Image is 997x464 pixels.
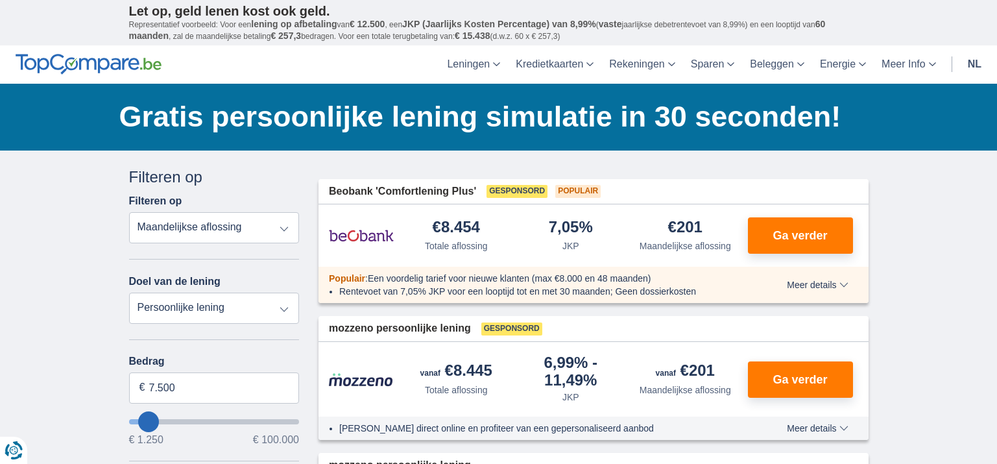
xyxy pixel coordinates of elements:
[270,31,301,41] span: € 257,3
[129,419,300,424] input: wantToBorrow
[329,321,471,336] span: mozzeno persoonlijke lening
[129,195,182,207] label: Filteren op
[656,363,715,381] div: €201
[874,45,944,84] a: Meer Info
[777,280,858,290] button: Meer details
[251,19,337,29] span: lening op afbetaling
[350,19,385,29] span: € 12.500
[683,45,743,84] a: Sparen
[439,45,508,84] a: Leningen
[562,391,579,404] div: JKP
[960,45,989,84] a: nl
[420,363,492,381] div: €8.445
[129,276,221,287] label: Doel van de lening
[425,239,488,252] div: Totale aflossing
[329,273,365,284] span: Populair
[486,185,547,198] span: Gesponsord
[748,361,853,398] button: Ga verder
[129,19,826,41] span: 60 maanden
[601,45,682,84] a: Rekeningen
[129,19,869,42] p: Representatief voorbeeld: Voor een van , een ( jaarlijkse debetrentevoet van 8,99%) en een loopti...
[812,45,874,84] a: Energie
[129,435,163,445] span: € 1.250
[640,384,731,397] div: Maandelijkse aflossing
[329,372,394,387] img: product.pl.alt Mozzeno
[508,45,601,84] a: Kredietkaarten
[119,97,869,137] h1: Gratis persoonlijke lening simulatie in 30 seconden!
[425,384,488,397] div: Totale aflossing
[742,45,812,84] a: Beleggen
[129,356,300,367] label: Bedrag
[599,19,622,29] span: vaste
[481,323,542,336] span: Gesponsord
[16,54,162,75] img: TopCompare
[433,219,480,237] div: €8.454
[339,422,739,435] li: [PERSON_NAME] direct online en profiteer van een gepersonaliseerd aanbod
[455,31,490,41] span: € 15.438
[129,3,869,19] p: Let op, geld lenen kost ook geld.
[562,239,579,252] div: JKP
[402,19,596,29] span: JKP (Jaarlijks Kosten Percentage) van 8,99%
[640,239,731,252] div: Maandelijkse aflossing
[555,185,601,198] span: Populair
[318,272,750,285] div: :
[139,380,145,395] span: €
[787,424,848,433] span: Meer details
[329,184,476,199] span: Beobank 'Comfortlening Plus'
[368,273,651,284] span: Een voordelig tarief voor nieuwe klanten (max €8.000 en 48 maanden)
[773,374,827,385] span: Ga verder
[773,230,827,241] span: Ga verder
[129,166,300,188] div: Filteren op
[748,217,853,254] button: Ga verder
[253,435,299,445] span: € 100.000
[668,219,703,237] div: €201
[329,219,394,252] img: product.pl.alt Beobank
[549,219,593,237] div: 7,05%
[339,285,739,298] li: Rentevoet van 7,05% JKP voor een looptijd tot en met 30 maanden; Geen dossierkosten
[519,355,623,388] div: 6,99%
[777,423,858,433] button: Meer details
[787,280,848,289] span: Meer details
